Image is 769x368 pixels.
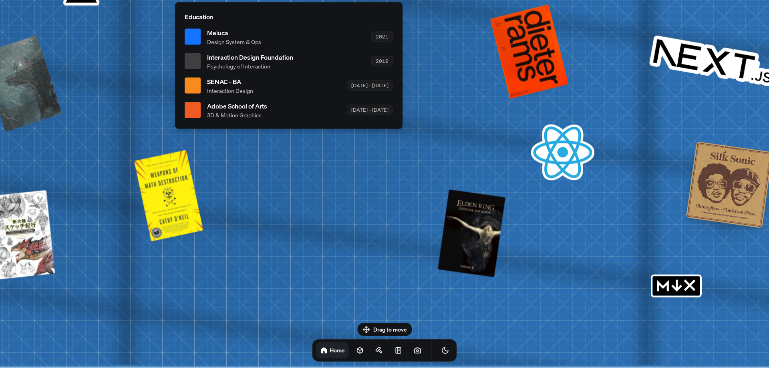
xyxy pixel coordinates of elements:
p: Education [185,12,393,21]
span: Adobe School of Arts [207,101,267,111]
svg: MDX [651,274,702,297]
span: Interaction Design Foundation [207,52,293,62]
div: 2019 [371,56,393,66]
h1: Home [330,346,345,354]
div: [DATE] - [DATE] [347,80,393,90]
span: 3D & Motion Graphics [207,111,267,119]
span: SENAC - BA [207,76,253,86]
span: Interaction Design [207,86,253,95]
span: Design System & Ops [207,37,261,46]
button: Toggle Theme [437,342,453,358]
div: 2021 [371,32,393,42]
div: [DATE] - [DATE] [347,105,393,115]
span: Meiuca [207,28,261,37]
span: Psychology of Interaction [207,62,293,70]
a: Home [316,342,349,358]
